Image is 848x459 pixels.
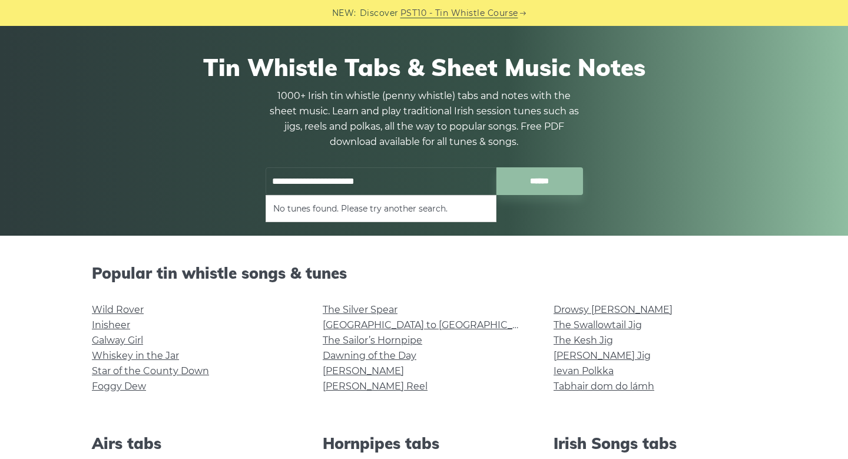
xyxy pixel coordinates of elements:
[92,53,756,81] h1: Tin Whistle Tabs & Sheet Music Notes
[92,304,144,315] a: Wild Rover
[92,365,209,377] a: Star of the County Down
[554,335,613,346] a: The Kesh Jig
[265,88,583,150] p: 1000+ Irish tin whistle (penny whistle) tabs and notes with the sheet music. Learn and play tradi...
[323,335,422,346] a: The Sailor’s Hornpipe
[554,381,654,392] a: Tabhair dom do lámh
[92,350,179,361] a: Whiskey in the Jar
[323,304,397,315] a: The Silver Spear
[273,202,489,216] li: No tunes found. Please try another search.
[332,6,356,20] span: NEW:
[323,434,525,453] h2: Hornpipes tabs
[92,381,146,392] a: Foggy Dew
[323,381,428,392] a: [PERSON_NAME] Reel
[323,365,404,377] a: [PERSON_NAME]
[554,319,642,331] a: The Swallowtail Jig
[400,6,518,20] a: PST10 - Tin Whistle Course
[323,319,540,331] a: [GEOGRAPHIC_DATA] to [GEOGRAPHIC_DATA]
[92,319,130,331] a: Inisheer
[554,304,673,315] a: Drowsy [PERSON_NAME]
[323,350,416,361] a: Dawning of the Day
[92,335,143,346] a: Galway Girl
[554,365,614,377] a: Ievan Polkka
[92,434,294,453] h2: Airs tabs
[554,350,651,361] a: [PERSON_NAME] Jig
[554,434,756,453] h2: Irish Songs tabs
[360,6,399,20] span: Discover
[92,264,756,282] h2: Popular tin whistle songs & tunes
